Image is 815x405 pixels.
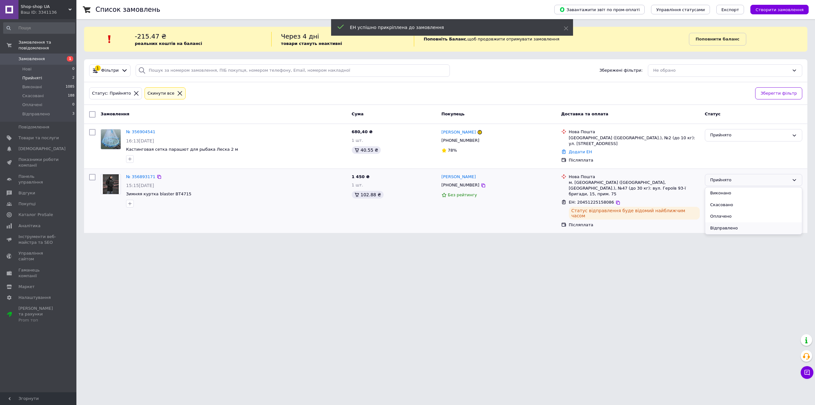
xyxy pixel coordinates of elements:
div: 1 [95,65,101,71]
span: Управління сайтом [18,250,59,262]
b: Поповнити баланс [696,37,740,41]
span: -215.47 ₴ [135,33,167,40]
span: [PERSON_NAME] та рахунки [18,306,59,323]
div: Післяплата [569,222,700,228]
span: Покупець [442,112,465,116]
span: Маркет [18,284,35,290]
div: Prom топ [18,317,59,323]
button: Зберегти фільтр [755,87,802,100]
a: Кастинговая сетка парашют для рыбака Леска 2 м [126,147,238,152]
span: Інструменти веб-майстра та SEO [18,234,59,245]
input: Пошук [3,22,75,34]
span: [DEMOGRAPHIC_DATA] [18,146,66,152]
span: Замовлення [101,112,129,116]
li: Скасовано [705,199,802,211]
div: ЕН успішно прикріплена до замовлення [350,24,548,31]
span: 680,40 ₴ [352,129,373,134]
span: 0 [72,66,74,72]
span: Зберегти фільтр [761,90,797,97]
span: 1 шт. [352,138,363,143]
span: 3 [72,111,74,117]
span: Експорт [721,7,739,12]
button: Завантажити звіт по пром-оплаті [554,5,645,14]
span: Відгуки [18,190,35,196]
span: Оплачені [22,102,42,108]
a: Створити замовлення [744,7,809,12]
span: Скасовані [22,93,44,99]
span: Покупці [18,201,36,207]
button: Створити замовлення [750,5,809,14]
span: Через 4 дні [281,33,319,40]
span: Статус [705,112,721,116]
a: Поповнити баланс [689,33,746,46]
div: 40.55 ₴ [352,146,381,154]
span: Каталог ProSale [18,212,53,218]
span: Cума [352,112,364,116]
div: Прийнято [710,132,789,139]
a: Фото товару [101,174,121,194]
li: Відправлено [705,222,802,234]
img: Фото товару [101,129,121,149]
button: Чат з покупцем [801,366,813,379]
a: № 356904541 [126,129,155,134]
a: [PERSON_NAME] [442,174,476,180]
span: Завантажити звіт по пром-оплаті [559,7,640,12]
span: 16:13[DATE] [126,138,154,143]
span: Товари та послуги [18,135,59,141]
li: Оплачено [705,211,802,222]
a: [PERSON_NAME] [442,129,476,135]
div: Прийнято [710,177,789,184]
span: 188 [68,93,74,99]
div: Нова Пошта [569,174,700,180]
span: Панель управління [18,174,59,185]
span: Гаманець компанії [18,267,59,279]
div: 102.88 ₴ [352,191,384,199]
li: Виконано [705,187,802,199]
div: Не обрано [653,67,789,74]
div: , щоб продовжити отримувати замовлення [414,32,689,47]
b: реальних коштів на балансі [135,41,202,46]
span: Нові [22,66,32,72]
a: Зимняя куртка blaster ВТ4715 [126,192,191,196]
span: Створити замовлення [755,7,804,12]
span: Відправлено [22,111,50,117]
span: 1 450 ₴ [352,174,370,179]
span: Налаштування [18,295,51,300]
span: 1085 [66,84,74,90]
div: Статус: Прийнято [91,90,132,97]
img: Фото товару [103,174,119,194]
span: Збережені фільтри: [599,68,643,74]
span: Замовлення та повідомлення [18,40,76,51]
div: Післяплата [569,157,700,163]
img: :exclamation: [105,34,114,44]
a: № 356893171 [126,174,155,179]
span: Виконані [22,84,42,90]
span: Замовлення [18,56,45,62]
span: Фільтри [101,68,119,74]
div: Статус відправлення буде відомий найближчим часом [569,207,700,220]
span: Показники роботи компанії [18,157,59,168]
div: м. [GEOGRAPHIC_DATA] ([GEOGRAPHIC_DATA], [GEOGRAPHIC_DATA].), №47 (до 30 кг): вул. Героїв 93-ї бр... [569,180,700,197]
b: Поповніть Баланс [424,37,466,41]
span: Управління статусами [656,7,705,12]
input: Пошук за номером замовлення, ПІБ покупця, номером телефону, Email, номером накладної [136,64,450,77]
span: Повідомлення [18,124,49,130]
span: 15:15[DATE] [126,183,154,188]
div: Ваш ID: 3341136 [21,10,76,15]
span: Аналітика [18,223,40,229]
span: [PHONE_NUMBER] [442,138,479,143]
span: 78% [448,148,457,153]
span: 1 шт. [352,183,363,187]
b: товари стануть неактивні [281,41,342,46]
span: 1 [67,56,73,61]
span: ЕН: 20451225158086 [569,200,614,205]
span: Shop-shop UA [21,4,68,10]
span: Доставка та оплата [561,112,608,116]
div: [GEOGRAPHIC_DATA] ([GEOGRAPHIC_DATA].), №2 (до 10 кг): ул. [STREET_ADDRESS] [569,135,700,147]
div: Cкинути все [146,90,176,97]
span: 2 [72,75,74,81]
button: Експорт [716,5,744,14]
